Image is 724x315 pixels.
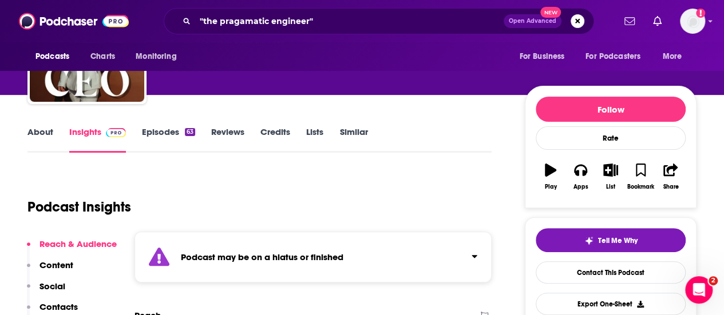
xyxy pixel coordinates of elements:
button: open menu [27,46,84,67]
button: Content [27,260,73,281]
button: Reach & Audience [27,238,117,260]
a: Show notifications dropdown [620,11,639,31]
a: Show notifications dropdown [648,11,666,31]
h1: Podcast Insights [27,198,131,216]
p: Social [39,281,65,292]
button: Follow [536,97,686,122]
span: New [540,7,561,18]
iframe: Intercom live chat [685,276,713,304]
input: Search podcasts, credits, & more... [195,12,504,30]
button: Open AdvancedNew [504,14,561,28]
button: Bookmark [626,156,655,197]
a: Lists [306,126,323,153]
strong: Podcast may be on a hiatus or finished [181,252,343,262]
a: Reviews [211,126,244,153]
button: open menu [655,46,697,67]
a: Similar [339,126,367,153]
a: Episodes63 [142,126,195,153]
img: User Profile [680,9,705,34]
span: Monitoring [136,49,176,65]
img: Podchaser - Follow, Share and Rate Podcasts [19,10,129,32]
div: Play [545,184,557,190]
section: Click to expand status details [134,232,492,282]
button: Show profile menu [680,9,705,34]
button: Apps [565,156,595,197]
button: Play [536,156,565,197]
a: InsightsPodchaser Pro [69,126,126,153]
p: Content [39,260,73,270]
button: Share [656,156,686,197]
div: Share [663,184,678,190]
button: open menu [128,46,191,67]
button: Social [27,281,65,302]
img: tell me why sparkle [584,236,594,245]
span: For Podcasters [585,49,640,65]
a: Contact This Podcast [536,261,686,284]
div: List [606,184,615,190]
button: tell me why sparkleTell Me Why [536,228,686,252]
p: Contacts [39,301,78,312]
div: Apps [573,184,588,190]
span: Open Advanced [509,18,556,24]
span: Podcasts [35,49,69,65]
div: Bookmark [627,184,654,190]
span: For Business [519,49,564,65]
span: Charts [90,49,115,65]
button: Export One-Sheet [536,293,686,315]
img: Podchaser Pro [106,128,126,137]
p: Reach & Audience [39,238,117,249]
a: Charts [83,46,122,67]
a: About [27,126,53,153]
span: 2 [709,276,718,285]
a: Credits [260,126,290,153]
button: open menu [511,46,579,67]
button: List [596,156,626,197]
span: More [663,49,682,65]
span: Tell Me Why [598,236,638,245]
button: open menu [578,46,657,67]
div: 63 [185,128,195,136]
div: Search podcasts, credits, & more... [164,8,594,34]
svg: Add a profile image [696,9,705,18]
div: Rate [536,126,686,150]
span: Logged in as crenshawcomms [680,9,705,34]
